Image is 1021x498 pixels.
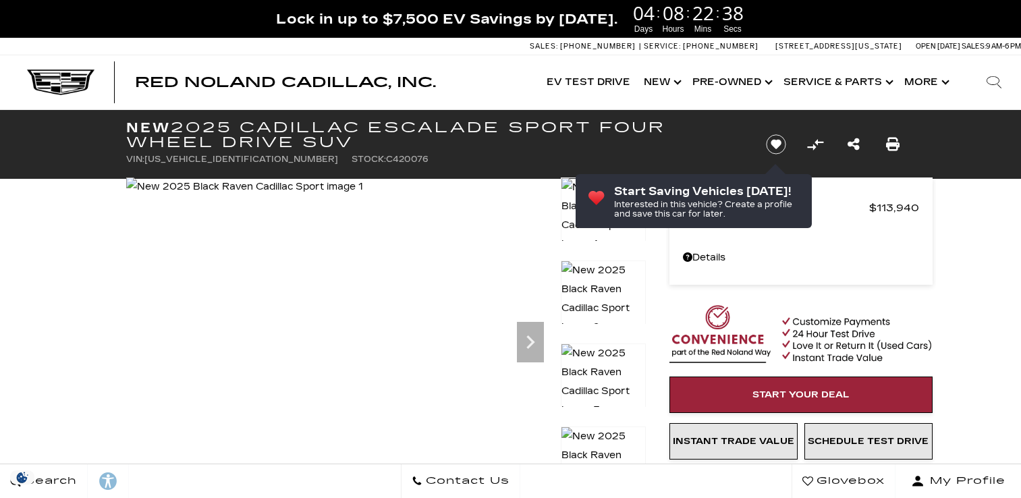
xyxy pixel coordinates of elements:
a: Close [998,7,1014,23]
a: Schedule Test Drive [804,423,933,460]
a: Print this New 2025 Cadillac Escalade Sport Four Wheel Drive SUV [886,135,900,154]
span: VIN: [126,155,144,164]
button: Save vehicle [761,134,791,155]
span: MSRP [683,198,869,217]
span: Red Noland Cadillac, Inc. [135,74,436,90]
a: MSRP $113,940 [683,198,919,217]
button: Compare Vehicle [805,134,825,155]
span: Stock: [352,155,386,164]
span: Service: [644,42,681,51]
span: Lock in up to $7,500 EV Savings by [DATE]. [276,10,617,28]
span: Contact Us [422,472,509,491]
span: My Profile [925,472,1005,491]
a: Contact Us [401,464,520,498]
img: Cadillac Dark Logo with Cadillac White Text [27,70,94,95]
a: Glovebox [792,464,895,498]
button: Open user profile menu [895,464,1021,498]
div: (13) Photos [136,453,220,486]
a: Sales: [PHONE_NUMBER] [530,43,639,50]
span: Start Your Deal [752,389,850,400]
span: C420076 [386,155,429,164]
span: [PHONE_NUMBER] [560,42,636,51]
a: [STREET_ADDRESS][US_STATE] [775,42,902,51]
span: [PHONE_NUMBER] [683,42,758,51]
span: 08 [661,3,686,22]
a: Service & Parts [777,55,898,109]
section: Click to Open Cookie Consent Modal [7,470,38,485]
span: Sales: [962,42,986,51]
a: EV Test Drive [540,55,637,109]
a: Instant Trade Value [669,423,798,460]
span: 04 [631,3,657,22]
img: New 2025 Black Raven Cadillac Sport image 2 [561,260,646,337]
a: Details [683,248,919,267]
span: Hours [661,23,686,35]
img: Opt-Out Icon [7,470,38,485]
img: New 2025 Black Raven Cadillac Sport image 1 [126,177,363,196]
span: [US_VEHICLE_IDENTIFICATION_NUMBER] [144,155,338,164]
span: 9 AM-6 PM [986,42,1021,51]
span: : [657,3,661,23]
h1: 2025 Cadillac Escalade Sport Four Wheel Drive SUV [126,120,744,150]
span: Secs [720,23,746,35]
span: Schedule Test Drive [808,436,929,447]
div: Next [517,322,544,362]
a: Share this New 2025 Cadillac Escalade Sport Four Wheel Drive SUV [848,135,860,154]
a: Start Your Deal [669,377,933,413]
span: Glovebox [813,472,885,491]
span: : [716,3,720,23]
span: 22 [690,3,716,22]
span: 38 [720,3,746,22]
span: : [686,3,690,23]
a: Pre-Owned [686,55,777,109]
img: New 2025 Black Raven Cadillac Sport image 1 [561,177,646,254]
a: New [637,55,686,109]
span: Instant Trade Value [673,436,794,447]
strong: New [126,119,171,136]
button: More [898,55,954,109]
span: Sales: [530,42,558,51]
img: New 2025 Black Raven Cadillac Sport image 3 [561,343,646,420]
a: Service: [PHONE_NUMBER] [639,43,762,50]
span: Mins [690,23,716,35]
span: Open [DATE] [916,42,960,51]
span: Days [631,23,657,35]
a: Red Noland Cadillac, Inc. [135,76,436,89]
span: $113,940 [869,198,919,217]
span: Search [21,472,77,491]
